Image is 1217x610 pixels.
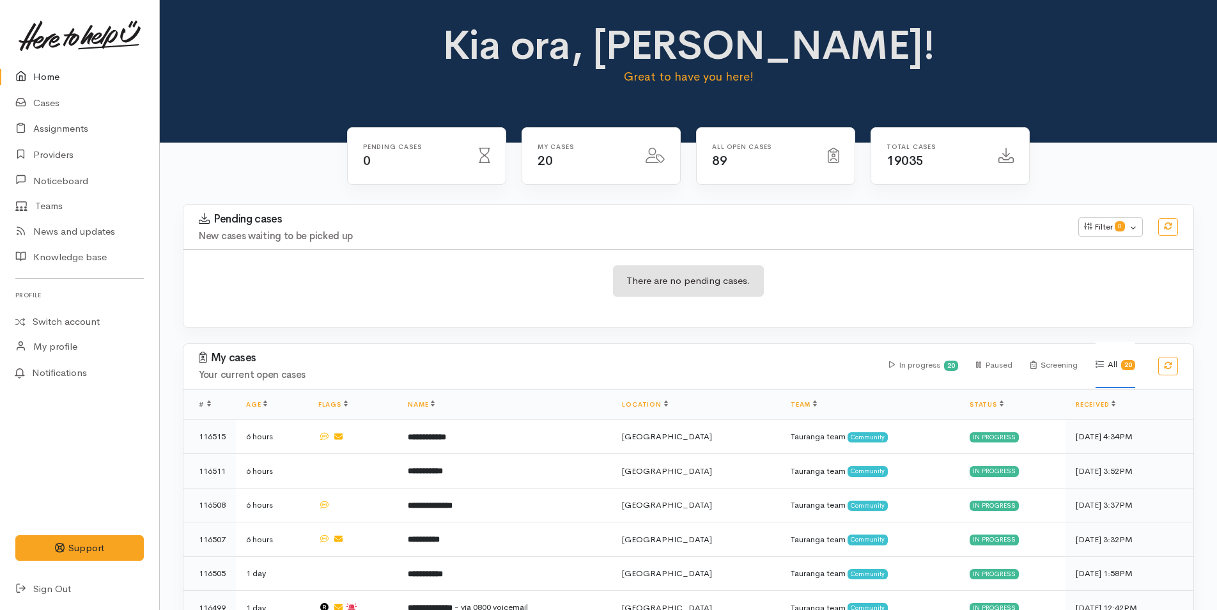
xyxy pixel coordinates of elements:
[199,370,874,380] h4: Your current open cases
[183,522,236,557] td: 116507
[440,68,938,86] p: Great to have you here!
[246,400,267,409] a: Age
[1115,221,1125,231] span: 0
[1078,217,1143,237] button: Filter0
[970,432,1019,442] div: In progress
[622,400,667,409] a: Location
[236,454,308,489] td: 6 hours
[887,153,924,169] span: 19035
[1096,342,1135,388] div: All
[613,265,764,297] div: There are no pending cases.
[848,569,888,579] span: Community
[970,535,1019,545] div: In progress
[780,556,959,591] td: Tauranga team
[947,361,955,370] b: 20
[791,400,817,409] a: Team
[408,400,435,409] a: Name
[236,522,308,557] td: 6 hours
[887,143,983,150] h6: Total cases
[970,569,1019,579] div: In progress
[712,143,812,150] h6: All Open cases
[712,153,727,169] span: 89
[848,501,888,511] span: Community
[318,400,348,409] a: Flags
[1066,488,1193,522] td: [DATE] 3:37PM
[780,419,959,454] td: Tauranga team
[199,400,211,409] span: #
[1066,522,1193,557] td: [DATE] 3:32PM
[622,499,712,510] span: [GEOGRAPHIC_DATA]
[440,23,938,68] h1: Kia ora, [PERSON_NAME]!
[15,535,144,561] button: Support
[183,419,236,454] td: 116515
[363,153,371,169] span: 0
[848,535,888,545] span: Community
[780,488,959,522] td: Tauranga team
[622,534,712,545] span: [GEOGRAPHIC_DATA]
[970,400,1004,409] a: Status
[199,231,1063,242] h4: New cases waiting to be picked up
[538,153,552,169] span: 20
[780,522,959,557] td: Tauranga team
[15,286,144,304] h6: Profile
[889,343,959,388] div: In progress
[236,488,308,522] td: 6 hours
[199,213,1063,226] h3: Pending cases
[183,556,236,591] td: 116505
[1066,419,1193,454] td: [DATE] 4:34PM
[1066,454,1193,489] td: [DATE] 3:52PM
[848,432,888,442] span: Community
[183,488,236,522] td: 116508
[236,556,308,591] td: 1 day
[1066,556,1193,591] td: [DATE] 1:58PM
[976,343,1012,388] div: Paused
[780,454,959,489] td: Tauranga team
[848,466,888,476] span: Community
[622,431,712,442] span: [GEOGRAPHIC_DATA]
[363,143,463,150] h6: Pending cases
[622,568,712,579] span: [GEOGRAPHIC_DATA]
[1124,361,1132,369] b: 20
[199,352,874,364] h3: My cases
[622,465,712,476] span: [GEOGRAPHIC_DATA]
[183,454,236,489] td: 116511
[236,419,308,454] td: 6 hours
[970,501,1019,511] div: In progress
[538,143,630,150] h6: My cases
[1030,343,1078,388] div: Screening
[1076,400,1115,409] a: Received
[970,466,1019,476] div: In progress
